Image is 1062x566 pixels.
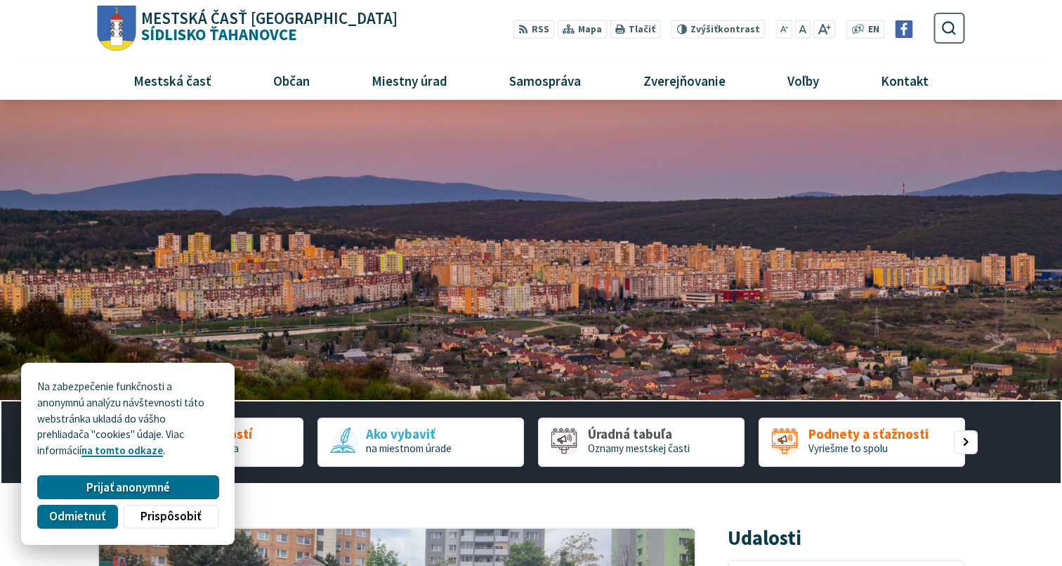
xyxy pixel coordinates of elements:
[108,61,237,99] a: Mestská časť
[367,61,453,99] span: Miestny úrad
[761,61,844,99] a: Voľby
[248,61,336,99] a: Občan
[808,442,888,455] span: Vyriešme to spolu
[513,20,554,39] a: RSS
[728,527,801,549] h3: Udalosti
[954,430,978,454] div: Nasledujúci slajd
[123,505,218,529] button: Prispôsobiť
[813,20,835,39] button: Zväčšiť veľkosť písma
[37,505,117,529] button: Odmietnuť
[81,444,163,457] a: na tomto odkaze
[140,509,201,524] span: Prispôsobiť
[795,20,811,39] button: Nastaviť pôvodnú veľkosť písma
[617,61,751,99] a: Zverejňovanie
[557,20,607,39] a: Mapa
[868,22,879,37] span: EN
[97,6,397,51] a: Logo Sídlisko Ťahanovce, prejsť na domovskú stránku.
[690,23,718,35] span: Zvýšiť
[775,20,792,39] button: Zmenšiť veľkosť písma
[759,418,965,467] div: 4 / 5
[97,6,136,51] img: Prejsť na domovskú stránku
[610,20,660,39] button: Tlačiť
[588,442,690,455] span: Oznamy mestskej časti
[317,418,524,467] div: 2 / 5
[578,22,602,37] span: Mapa
[875,61,933,99] span: Kontakt
[317,418,524,467] a: Ako vybaviť na miestnom úrade
[268,61,315,99] span: Občan
[37,379,218,459] p: Na zabezpečenie funkčnosti a anonymnú analýzu návštevnosti táto webstránka ukladá do vášho prehli...
[484,61,607,99] a: Samospráva
[504,61,586,99] span: Samospráva
[864,22,883,37] a: EN
[638,61,730,99] span: Zverejňovanie
[366,427,452,442] span: Ako vybaviť
[346,61,473,99] a: Miestny úrad
[782,61,824,99] span: Voľby
[855,61,954,99] a: Kontakt
[136,11,398,43] h1: Sídlisko Ťahanovce
[366,442,452,455] span: na miestnom úrade
[671,20,765,39] button: Zvýšiťkontrast
[808,427,929,442] span: Podnety a sťažnosti
[37,475,218,499] button: Prijať anonymné
[588,427,690,442] span: Úradná tabuľa
[538,418,745,467] div: 3 / 5
[141,11,398,27] span: Mestská časť [GEOGRAPHIC_DATA]
[49,509,105,524] span: Odmietnuť
[629,24,655,35] span: Tlačiť
[532,22,549,37] span: RSS
[690,24,760,35] span: kontrast
[129,61,217,99] span: Mestská časť
[538,418,745,467] a: Úradná tabuľa Oznamy mestskej časti
[896,20,913,38] img: Prejsť na Facebook stránku
[86,480,170,495] span: Prijať anonymné
[759,418,965,467] a: Podnety a sťažnosti Vyriešme to spolu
